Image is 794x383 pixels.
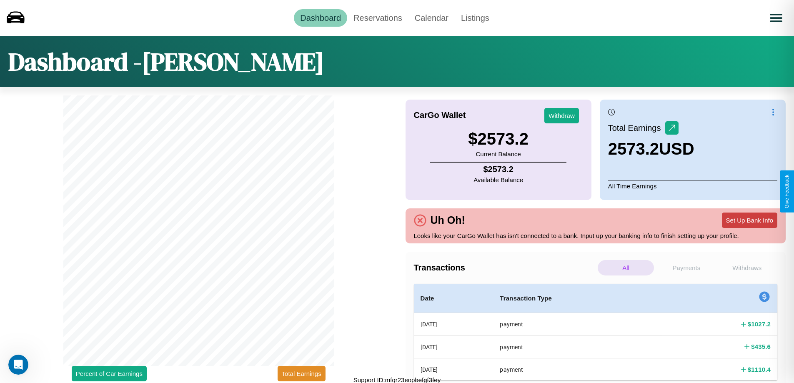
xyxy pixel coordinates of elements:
th: payment [493,313,662,336]
p: Current Balance [468,148,528,160]
div: Give Feedback [784,175,790,208]
th: payment [493,335,662,358]
th: payment [493,358,662,380]
p: Looks like your CarGo Wallet has isn't connected to a bank. Input up your banking info to finish ... [414,230,778,241]
table: simple table [414,284,778,380]
a: Reservations [347,9,408,27]
h4: CarGo Wallet [414,110,466,120]
button: Set Up Bank Info [722,213,777,228]
p: Total Earnings [608,120,665,135]
h4: Date [421,293,487,303]
h3: $ 2573.2 [468,130,528,148]
iframe: Intercom live chat [8,355,28,375]
h1: Dashboard - [PERSON_NAME] [8,45,324,79]
button: Percent of Car Earnings [72,366,147,381]
h4: Transaction Type [500,293,655,303]
button: Total Earnings [278,366,326,381]
h4: $ 2573.2 [473,165,523,174]
a: Dashboard [294,9,347,27]
h3: 2573.2 USD [608,140,694,158]
h4: Transactions [414,263,596,273]
p: Available Balance [473,174,523,185]
th: [DATE] [414,313,493,336]
th: [DATE] [414,358,493,380]
h4: Uh Oh! [426,214,469,226]
p: Withdraws [719,260,775,275]
button: Withdraw [544,108,579,123]
a: Calendar [408,9,455,27]
h4: $ 435.6 [751,342,771,351]
p: All Time Earnings [608,180,777,192]
h4: $ 1110.4 [748,365,771,374]
p: Payments [658,260,714,275]
th: [DATE] [414,335,493,358]
button: Open menu [764,6,788,30]
h4: $ 1027.2 [748,320,771,328]
a: Listings [455,9,496,27]
p: All [598,260,654,275]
